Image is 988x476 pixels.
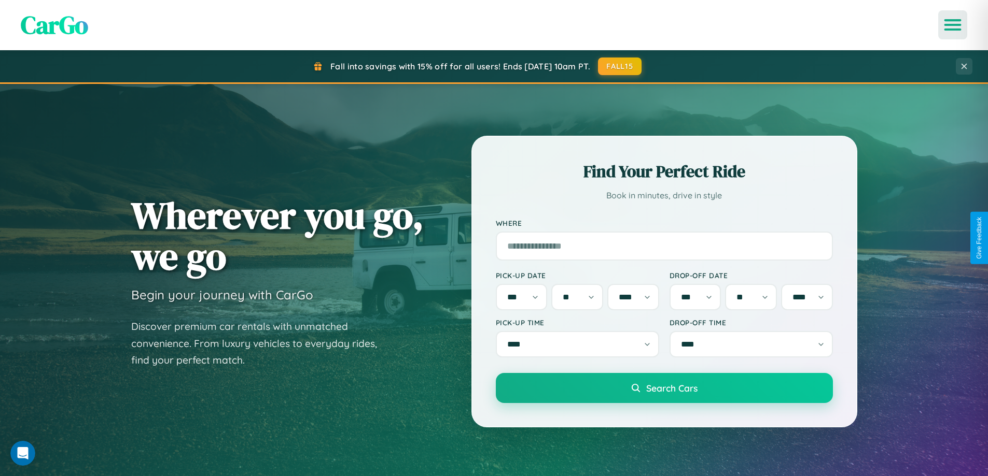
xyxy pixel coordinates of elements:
[10,441,35,466] iframe: Intercom live chat
[496,318,659,327] label: Pick-up Time
[131,287,313,302] h3: Begin your journey with CarGo
[131,318,391,369] p: Discover premium car rentals with unmatched convenience. From luxury vehicles to everyday rides, ...
[330,61,590,71] span: Fall into savings with 15% off for all users! Ends [DATE] 10am PT.
[938,10,967,39] button: Open menu
[496,188,833,203] p: Book in minutes, drive in style
[646,382,698,394] span: Search Cars
[131,195,424,277] h1: Wherever you go, we go
[670,318,833,327] label: Drop-off Time
[976,217,983,259] div: Give Feedback
[496,271,659,280] label: Pick-up Date
[496,373,833,403] button: Search Cars
[496,219,833,227] label: Where
[496,160,833,183] h2: Find Your Perfect Ride
[598,57,642,75] button: FALL15
[670,271,833,280] label: Drop-off Date
[21,8,88,42] span: CarGo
